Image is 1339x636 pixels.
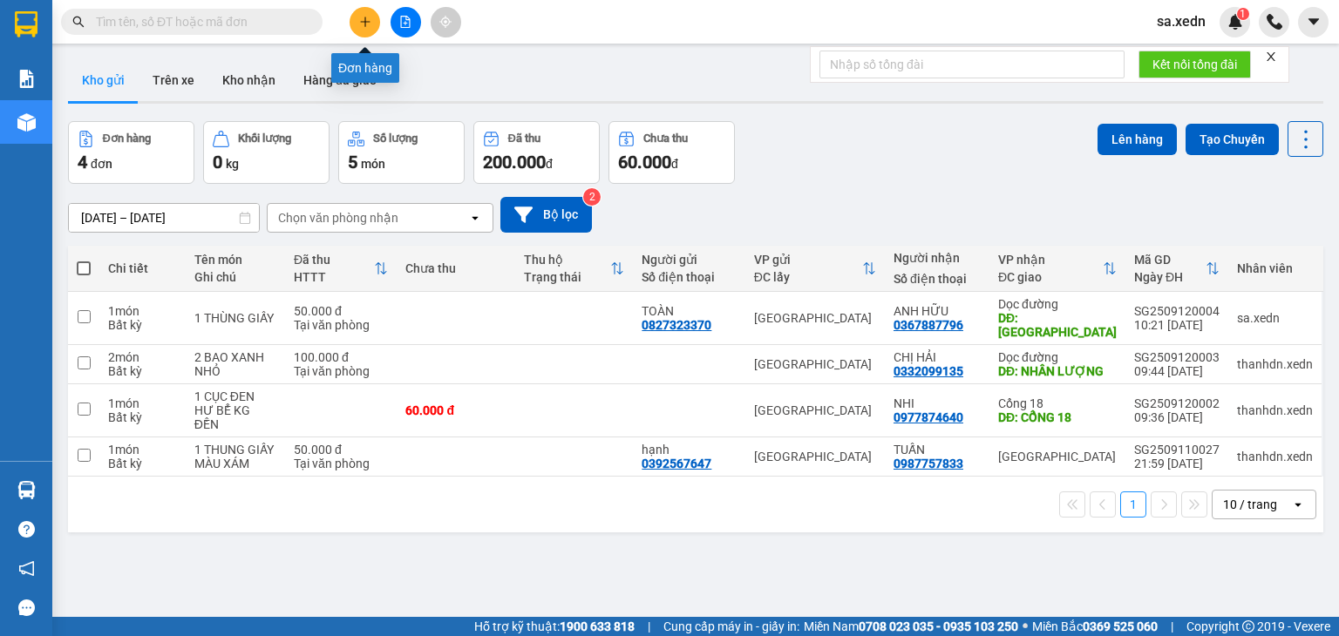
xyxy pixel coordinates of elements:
input: Tìm tên, số ĐT hoặc mã đơn [96,12,302,31]
span: Miền Bắc [1032,617,1158,636]
div: TOÀN [642,304,736,318]
input: Nhập số tổng đài [819,51,1125,78]
div: 0977874640 [894,410,963,424]
span: kg [226,157,239,171]
strong: 0708 023 035 - 0935 103 250 [859,619,1018,633]
span: món [361,157,385,171]
div: Bất kỳ [108,410,177,424]
div: Chi tiết [108,261,177,275]
span: | [648,617,650,636]
div: Tại văn phòng [294,318,388,332]
div: SG2509120002 [1134,396,1220,410]
span: search [72,16,85,28]
button: aim [431,7,461,37]
th: Toggle SortBy [285,246,397,292]
div: 0332099135 [894,364,963,378]
div: Chưa thu [643,132,688,145]
sup: 2 [583,188,601,206]
div: ĐC lấy [754,270,862,284]
div: 21:59 [DATE] [1134,457,1220,470]
div: VP gửi [754,253,862,267]
div: hạnh [642,443,736,457]
span: 4 [78,152,87,173]
input: Select a date range. [69,204,259,232]
svg: open [1291,497,1305,511]
button: Lên hàng [1098,124,1177,155]
div: Ghi chú [194,270,276,284]
div: 0367887796 [894,318,963,332]
strong: 0369 525 060 [1083,619,1158,633]
div: Dọc đường [998,350,1117,364]
th: Toggle SortBy [745,246,885,292]
span: 60.000 [618,152,671,173]
div: [GEOGRAPHIC_DATA] [754,357,876,371]
th: Toggle SortBy [989,246,1125,292]
span: 0 [213,152,222,173]
div: 0987757833 [894,457,963,470]
button: file-add [391,7,421,37]
div: Bất kỳ [108,364,177,378]
div: 50.000 đ [294,443,388,457]
button: Đơn hàng4đơn [68,121,194,184]
img: phone-icon [1267,14,1282,30]
div: 09:44 [DATE] [1134,364,1220,378]
div: Đã thu [294,253,374,267]
div: Mã GD [1134,253,1206,267]
button: Số lượng5món [338,121,465,184]
div: Tại văn phòng [294,457,388,470]
div: Ngày ĐH [1134,270,1206,284]
div: Bất kỳ [108,318,177,332]
span: notification [18,560,35,577]
button: Kết nối tổng đài [1138,51,1251,78]
span: đơn [91,157,112,171]
div: ANH HỮU [894,304,981,318]
div: 2 món [108,350,177,364]
div: Nhân viên [1237,261,1313,275]
div: 0392567647 [642,457,711,470]
span: message [18,599,35,616]
div: NHI [894,396,981,410]
div: DĐ: CỔNG 18 [998,410,1117,424]
button: plus [350,7,380,37]
button: caret-down [1298,7,1329,37]
div: 10:21 [DATE] [1134,318,1220,332]
span: 5 [348,152,357,173]
div: TUẤN [894,443,981,457]
button: Kho nhận [208,59,289,101]
div: [GEOGRAPHIC_DATA] [754,450,876,463]
span: Kết nối tổng đài [1152,55,1237,74]
div: ĐC giao [998,270,1103,284]
div: 2 BAO XANH NHỎ [194,350,276,378]
div: Tên món [194,253,276,267]
img: warehouse-icon [17,113,36,132]
img: logo-vxr [15,11,37,37]
span: 200.000 [483,152,546,173]
span: Cung cấp máy in - giấy in: [663,617,799,636]
div: Số điện thoại [642,270,736,284]
span: question-circle [18,521,35,538]
div: DĐ: CHỢ SƠN LÂM [998,311,1117,339]
span: aim [439,16,452,28]
span: Miền Nam [804,617,1018,636]
button: Chưa thu60.000đ [608,121,735,184]
div: 1 món [108,304,177,318]
div: SG2509120003 [1134,350,1220,364]
div: Tại văn phòng [294,364,388,378]
div: Bất kỳ [108,457,177,470]
span: file-add [399,16,411,28]
div: 1 CỤC ĐEN [194,389,276,403]
div: 1 món [108,396,177,410]
span: copyright [1242,620,1254,633]
div: VP nhận [998,253,1103,267]
span: caret-down [1306,14,1322,30]
div: SG2509110027 [1134,443,1220,457]
div: Số điện thoại [894,272,981,286]
div: Số lượng [373,132,418,145]
div: thanhdn.xedn [1237,357,1313,371]
div: 1 THUNG GIẤY MÀU XÁM [194,443,276,470]
div: Đơn hàng [331,53,399,83]
div: 09:36 [DATE] [1134,410,1220,424]
div: 1 THÙNG GIẤY [194,311,276,325]
div: Chưa thu [405,261,506,275]
span: đ [546,157,553,171]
